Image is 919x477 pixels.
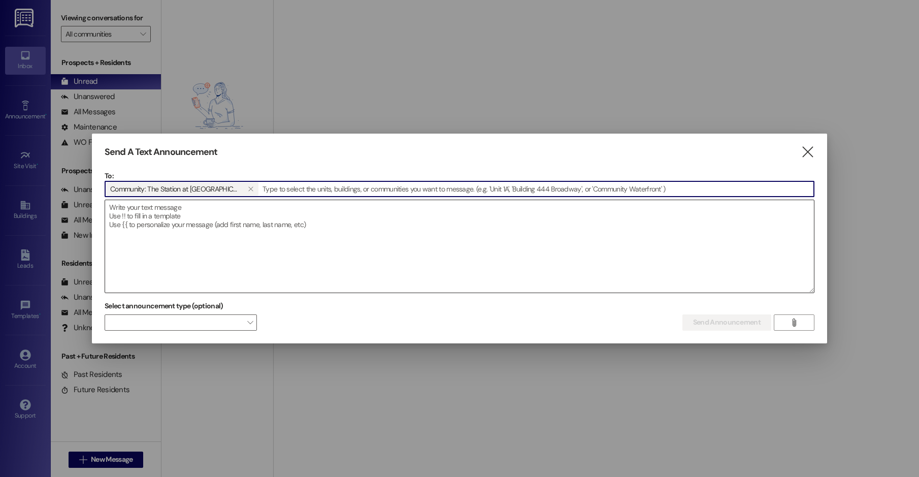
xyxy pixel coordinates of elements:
[682,314,771,331] button: Send Announcement
[105,171,814,181] p: To:
[693,317,761,328] span: Send Announcement
[259,181,814,197] input: Type to select the units, buildings, or communities you want to message. (e.g. 'Unit 1A', 'Buildi...
[110,182,239,196] span: Community: The Station at Willow Grove
[105,146,217,158] h3: Send A Text Announcement
[790,319,798,327] i: 
[801,147,814,157] i: 
[105,298,223,314] label: Select announcement type (optional)
[248,185,253,193] i: 
[243,182,258,196] button: Community: The Station at Willow Grove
